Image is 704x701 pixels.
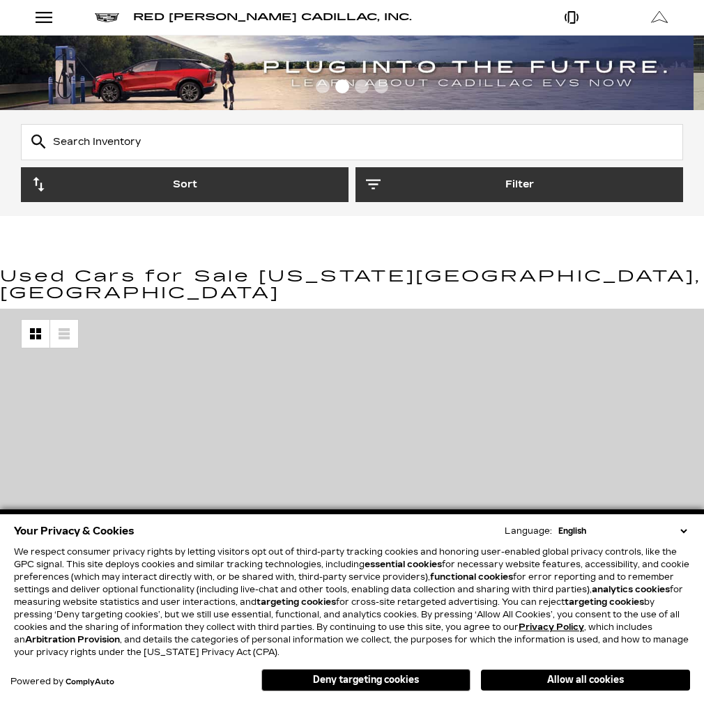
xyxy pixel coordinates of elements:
[565,597,644,607] strong: targeting cookies
[95,8,119,27] a: Cadillac logo
[21,167,349,202] button: Sort
[430,572,513,582] strong: functional cookies
[14,546,690,658] p: We respect consumer privacy rights by letting visitors opt out of third-party tracking cookies an...
[14,521,135,541] span: Your Privacy & Cookies
[95,13,119,22] img: Cadillac logo
[21,124,683,160] input: Search Inventory
[505,527,552,535] div: Language:
[25,635,120,645] strong: Arbitration Provision
[257,597,336,607] strong: targeting cookies
[374,79,388,93] span: Go to slide 4
[355,79,369,93] span: Go to slide 3
[133,8,412,27] a: Red [PERSON_NAME] Cadillac, Inc.
[66,678,114,686] a: ComplyAuto
[335,79,349,93] span: Go to slide 2
[365,560,442,569] strong: essential cookies
[592,585,670,594] strong: analytics cookies
[10,677,114,686] div: Powered by
[555,525,690,537] select: Language Select
[316,79,330,93] span: Go to slide 1
[355,167,683,202] button: Filter
[519,622,584,632] a: Privacy Policy
[133,11,412,23] span: Red [PERSON_NAME] Cadillac, Inc.
[261,669,470,691] button: Deny targeting cookies
[481,670,690,691] button: Allow all cookies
